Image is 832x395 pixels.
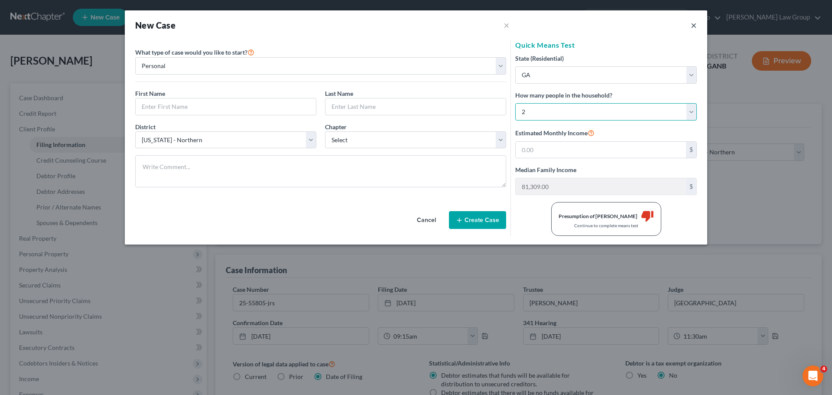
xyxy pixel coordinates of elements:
iframe: Intercom live chat [803,366,823,386]
div: $ [686,142,696,158]
span: Chapter [325,123,347,131]
h5: Quick Means Test [515,40,697,50]
button: Cancel [407,212,445,229]
span: 4 [820,366,827,372]
label: How many people in the household? [515,91,612,100]
span: Last Name [325,90,353,97]
input: Enter Last Name [325,98,506,115]
input: Enter First Name [136,98,316,115]
i: thumb_down [641,209,654,222]
button: Create Case [449,211,506,229]
input: 0.00 [516,178,686,195]
button: × [504,19,510,31]
button: × [691,20,697,30]
span: State (Residential) [515,55,564,62]
strong: New Case [135,20,175,30]
span: First Name [135,90,165,97]
label: What type of case would you like to start? [135,47,254,57]
input: 0.00 [516,142,686,158]
label: Median Family Income [515,165,576,174]
div: Continue to complete means test [559,222,654,229]
div: Presumption of [PERSON_NAME] [559,212,637,220]
span: District [135,123,156,131]
div: $ [686,178,696,195]
label: Estimated Monthly Income [515,127,595,138]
